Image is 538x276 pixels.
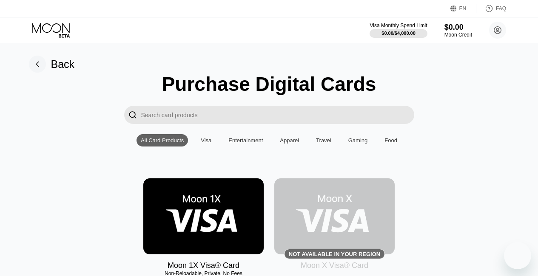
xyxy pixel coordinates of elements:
[228,137,263,144] div: Entertainment
[51,58,75,70] div: Back
[444,23,472,32] div: $0.00
[450,4,476,13] div: EN
[276,134,303,146] div: Apparel
[141,137,184,144] div: All Card Products
[459,6,467,11] div: EN
[370,23,427,38] div: Visa Monthly Spend Limit$0.00/$4,000.00
[444,23,472,38] div: $0.00Moon Credit
[128,110,137,120] div: 
[141,106,414,124] input: Search card products
[316,137,331,144] div: Travel
[344,134,372,146] div: Gaming
[384,137,397,144] div: Food
[476,4,506,13] div: FAQ
[444,32,472,38] div: Moon Credit
[348,137,368,144] div: Gaming
[201,137,211,144] div: Visa
[274,178,395,254] div: Not available in your region
[137,134,188,146] div: All Card Products
[380,134,401,146] div: Food
[224,134,267,146] div: Entertainment
[301,261,368,270] div: Moon X Visa® Card
[496,6,506,11] div: FAQ
[289,251,380,257] div: Not available in your region
[168,261,239,270] div: Moon 1X Visa® Card
[381,31,416,36] div: $0.00 / $4,000.00
[370,23,427,28] div: Visa Monthly Spend Limit
[162,73,376,96] div: Purchase Digital Cards
[504,242,531,269] iframe: Button to launch messaging window
[280,137,299,144] div: Apparel
[312,134,336,146] div: Travel
[196,134,216,146] div: Visa
[29,56,75,73] div: Back
[124,106,141,124] div: 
